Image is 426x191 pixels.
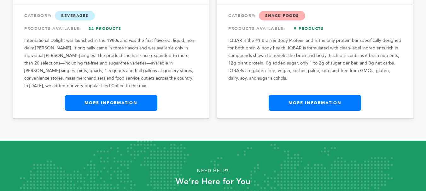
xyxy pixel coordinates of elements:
[176,176,250,187] strong: We’re Here for You
[24,23,198,34] div: PRODUCTS AVAILABLE:
[287,23,331,34] a: 9 Products
[259,11,305,20] span: Snack Foods
[228,23,402,34] div: PRODUCTS AVAILABLE:
[55,11,95,20] span: Beverages
[24,37,198,90] p: International Delight was launched in the 1980s and was the first flavored, liquid, non-dairy [PE...
[228,10,402,21] div: CATEGORY:
[24,10,198,21] div: CATEGORY:
[228,37,402,82] p: IQBAR is the #1 Brain & Body Protein, and is the only protein bar specifically designed for both ...
[83,23,127,34] a: 34 Products
[21,166,405,176] p: Need Help?
[65,95,157,111] a: More Information
[269,95,361,111] a: More Information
